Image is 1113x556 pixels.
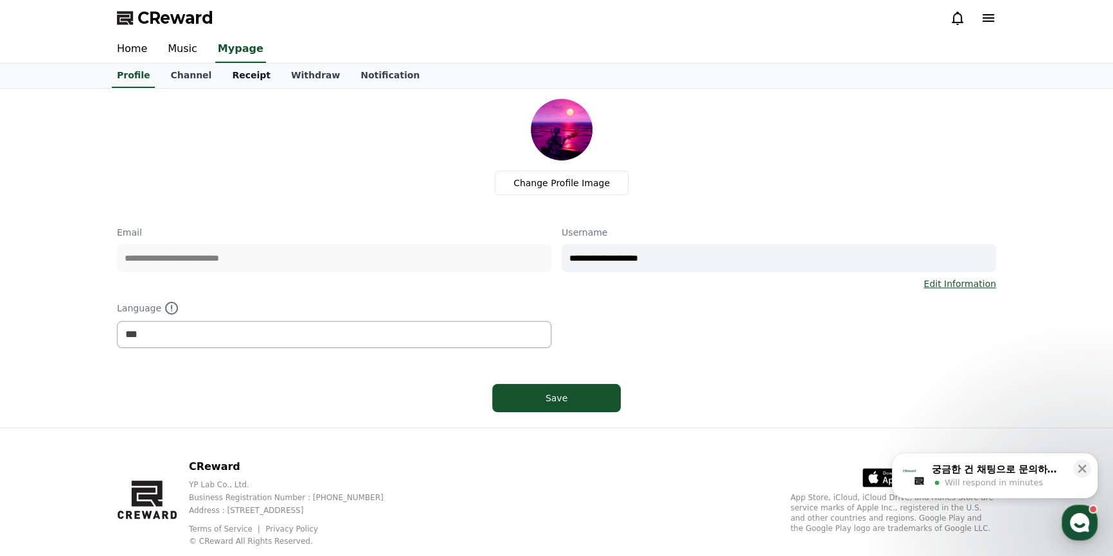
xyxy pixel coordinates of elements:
[923,277,996,290] a: Edit Information
[117,226,551,239] p: Email
[160,64,222,88] a: Channel
[562,226,996,239] p: Username
[166,407,247,439] a: Settings
[117,300,551,316] p: Language
[281,64,350,88] a: Withdraw
[189,536,404,546] p: © CReward All Rights Reserved.
[107,427,145,437] span: Messages
[492,384,621,412] button: Save
[495,171,628,195] label: Change Profile Image
[189,525,262,534] a: Terms of Service
[790,492,996,534] p: App Store, iCloud, iCloud Drive, and iTunes Store are service marks of Apple Inc., registered in ...
[265,525,318,534] a: Privacy Policy
[138,8,213,28] span: CReward
[4,407,85,439] a: Home
[350,64,430,88] a: Notification
[215,36,266,63] a: Mypage
[531,99,592,161] img: profile_image
[189,505,404,516] p: Address : [STREET_ADDRESS]
[190,426,222,437] span: Settings
[85,407,166,439] a: Messages
[117,8,213,28] a: CReward
[222,64,281,88] a: Receipt
[189,480,404,490] p: YP Lab Co., Ltd.
[33,426,55,437] span: Home
[112,64,155,88] a: Profile
[107,36,157,63] a: Home
[518,392,595,404] div: Save
[189,459,404,474] p: CReward
[157,36,208,63] a: Music
[189,492,404,503] p: Business Registration Number : [PHONE_NUMBER]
